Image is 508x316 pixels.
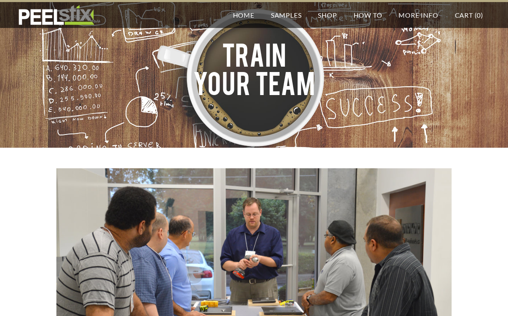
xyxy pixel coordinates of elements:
span: 0 [477,11,481,19]
h2: TrAin your ​team [56,39,452,109]
a: How To [345,2,391,28]
a: More Info [390,2,446,28]
a: Cart (0) [447,2,492,28]
a: Home [225,2,263,28]
img: REFACE SUPPLIES [16,5,96,26]
a: Samples [263,2,310,28]
a: Shop [310,2,345,28]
